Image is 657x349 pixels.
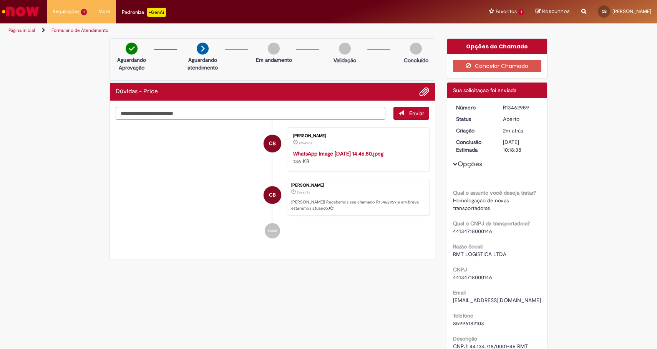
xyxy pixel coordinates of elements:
[409,110,424,117] span: Enviar
[518,9,524,15] span: 1
[269,134,276,153] span: CB
[116,107,385,120] textarea: Digite sua mensagem aqui...
[269,186,276,204] span: CB
[6,23,432,38] ul: Trilhas de página
[8,27,35,33] a: Página inicial
[297,190,310,195] span: 2m atrás
[264,186,281,204] div: Cleison Barroso
[291,199,425,211] p: [PERSON_NAME]! Recebemos seu chamado R13462959 e em breve estaremos atuando.
[453,220,530,227] b: Qual o CNPJ da transportadora?
[453,320,484,327] span: 85996182103
[268,43,280,55] img: img-circle-grey.png
[450,138,498,154] dt: Conclusão Estimada
[293,150,421,165] div: 136 KB
[299,141,312,145] time: 29/08/2025 15:17:58
[453,243,483,250] b: Razão Social
[197,43,209,55] img: arrow-next.png
[602,9,607,14] span: CB
[297,190,310,195] time: 29/08/2025 15:18:34
[410,43,422,55] img: img-circle-grey.png
[291,183,425,188] div: [PERSON_NAME]
[51,27,108,33] a: Formulário de Atendimento
[116,120,429,246] ul: Histórico de tíquete
[503,127,539,134] div: 29/08/2025 15:18:34
[496,8,517,15] span: Favoritos
[53,8,80,15] span: Requisições
[503,127,523,134] time: 29/08/2025 15:18:34
[542,8,570,15] span: Rascunhos
[419,87,429,97] button: Adicionar anexos
[453,251,506,258] span: RMT LOGISTICA LTDA
[450,127,498,134] dt: Criação
[447,39,547,54] div: Opções do Chamado
[293,150,383,157] a: WhatsApp Image [DATE] 14.46.50.jpeg
[503,138,539,154] div: [DATE] 10:18:38
[536,8,570,15] a: Rascunhos
[503,127,523,134] span: 2m atrás
[453,189,536,196] b: Qual o assunto você deseja tratar?
[122,8,166,17] div: Padroniza
[264,135,281,152] div: Cleison Barroso
[612,8,651,15] span: [PERSON_NAME]
[339,43,351,55] img: img-circle-grey.png
[1,4,40,19] img: ServiceNow
[147,8,166,17] p: +GenAi
[333,56,356,64] p: Validação
[116,179,429,216] li: Cleison Barroso
[503,104,539,111] div: R13462959
[393,107,429,120] button: Enviar
[126,43,138,55] img: check-circle-green.png
[293,134,421,138] div: [PERSON_NAME]
[116,88,158,95] h2: Dúvidas - Price Histórico de tíquete
[453,87,516,94] span: Sua solicitação foi enviada
[299,141,312,145] span: 2m atrás
[404,56,428,64] p: Concluído
[453,197,510,212] span: Homologação de novas transportadoras
[453,228,492,235] span: 44134718000146
[453,289,466,296] b: Email
[453,312,473,319] b: Telefone
[453,335,477,342] b: Descrição
[81,9,87,15] span: 1
[453,297,541,304] span: [EMAIL_ADDRESS][DOMAIN_NAME]
[184,56,221,71] p: Aguardando atendimento
[453,266,467,273] b: CNPJ
[503,115,539,123] div: Aberto
[113,56,150,71] p: Aguardando Aprovação
[256,56,292,64] p: Em andamento
[453,60,542,72] button: Cancelar Chamado
[453,274,492,281] span: 44134718000146
[450,104,498,111] dt: Número
[98,8,110,15] span: More
[450,115,498,123] dt: Status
